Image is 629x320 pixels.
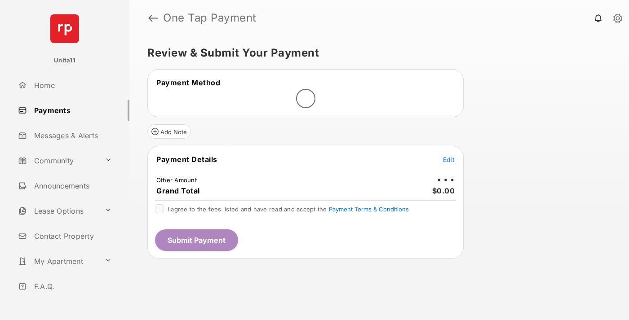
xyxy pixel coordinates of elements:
span: I agree to the fees listed and have read and accept the [168,206,409,213]
td: Other Amount [156,176,197,184]
button: Add Note [147,124,191,139]
button: Submit Payment [155,229,238,251]
h5: Review & Submit Your Payment [147,48,604,58]
a: My Apartment [14,250,101,272]
img: svg+xml;base64,PHN2ZyB4bWxucz0iaHR0cDovL3d3dy53My5vcmcvMjAwMC9zdmciIHdpZHRoPSI2NCIgaGVpZ2h0PSI2NC... [50,14,79,43]
a: F.A.Q. [14,276,129,297]
button: I agree to the fees listed and have read and accept the [329,206,409,213]
span: $0.00 [432,186,455,195]
strong: One Tap Payment [163,13,257,23]
span: Payment Method [156,78,220,87]
span: Edit [443,156,455,163]
a: Community [14,150,101,171]
a: Lease Options [14,200,101,222]
a: Payments [14,100,129,121]
span: Grand Total [156,186,200,195]
a: Home [14,75,129,96]
p: Unita11 [54,56,75,65]
a: Announcements [14,175,129,197]
button: Edit [443,155,455,164]
a: Contact Property [14,225,129,247]
a: Messages & Alerts [14,125,129,146]
span: Payment Details [156,155,217,164]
